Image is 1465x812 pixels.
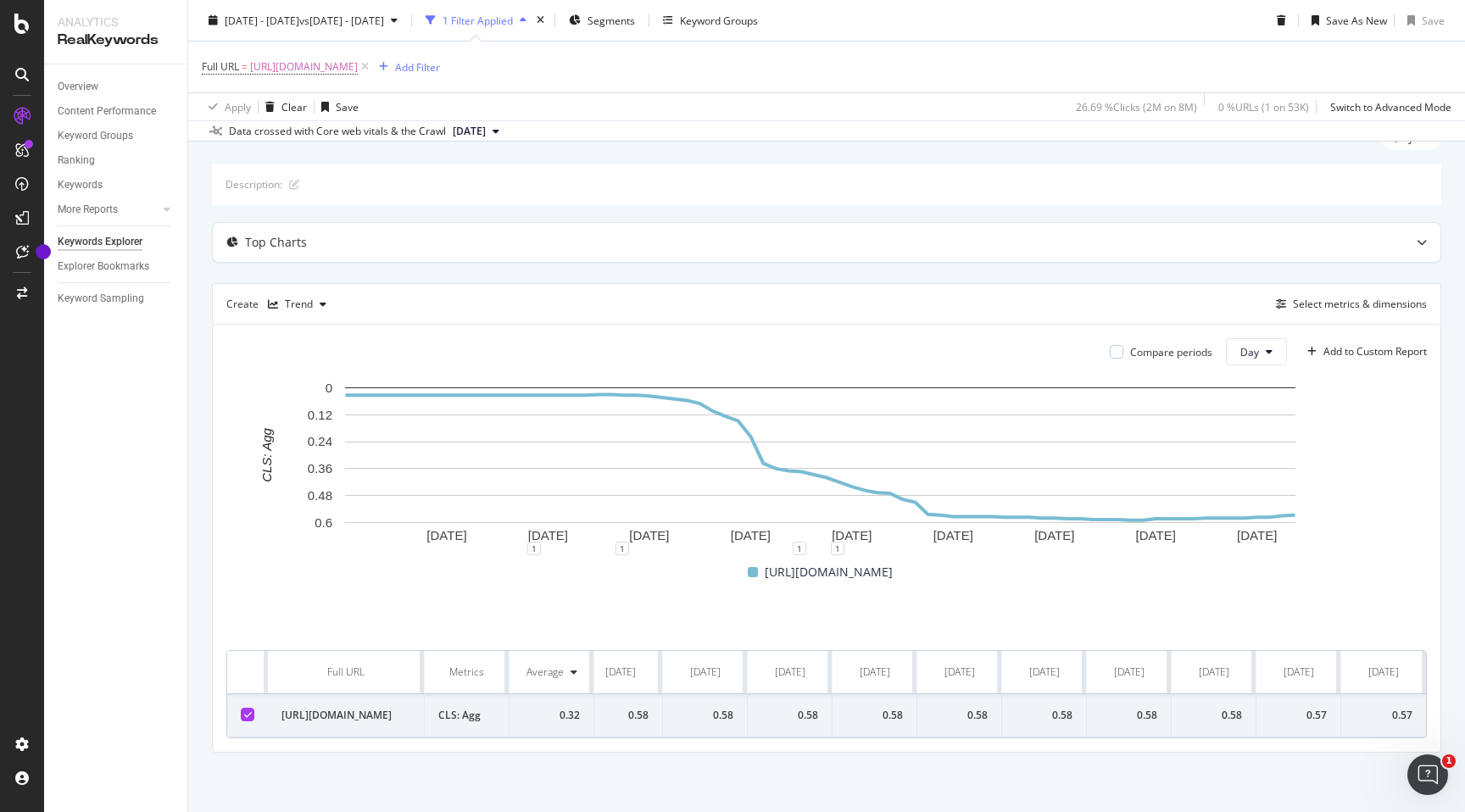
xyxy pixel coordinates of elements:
[395,59,440,74] div: Add Filter
[588,13,635,27] span: Segments
[281,99,307,114] div: Clear
[36,244,51,259] div: Tooltip anchor
[1305,7,1387,34] button: Save As New
[425,694,510,737] td: CLS: Agg
[832,529,872,543] text: [DATE]
[58,258,175,275] a: Explorer Bookmarks
[1442,754,1456,768] span: 1
[226,379,1414,548] div: A chart.
[225,99,251,114] div: Apply
[527,542,541,555] div: 1
[1284,665,1314,680] div: [DATE]
[299,13,384,27] span: vs [DATE] - [DATE]
[1323,93,1451,120] button: Switch to Advanced Mode
[259,428,274,482] text: CLS: Agg
[58,127,175,145] a: Keyword Groups
[629,529,669,543] text: [DATE]
[438,665,495,680] div: Metrics
[58,103,156,120] div: Content Performance
[58,14,174,31] div: Analytics
[242,59,248,74] span: =
[250,55,358,79] span: [URL][DOMAIN_NAME]
[202,59,239,74] span: Full URL
[1401,133,1434,143] span: By URL
[58,258,149,275] div: Explorer Bookmarks
[58,201,159,219] a: More Reports
[775,665,805,680] div: [DATE]
[58,201,118,219] div: More Reports
[1199,665,1229,680] div: [DATE]
[1240,345,1259,359] span: Day
[793,542,806,555] div: 1
[58,233,175,251] a: Keywords Explorer
[229,124,446,139] div: Data crossed with Core web vitals & the Crawl
[419,7,533,34] button: 1 Filter Applied
[1218,99,1309,114] div: 0 % URLs ( 1 on 53K )
[1293,297,1427,311] div: Select metrics & dimensions
[1185,708,1242,723] div: 0.58
[1422,13,1445,27] div: Save
[58,31,174,50] div: RealKeywords
[931,708,988,723] div: 0.58
[680,13,758,27] div: Keyword Groups
[372,57,440,77] button: Add Filter
[616,542,629,555] div: 1
[846,708,903,723] div: 0.58
[677,708,733,723] div: 0.58
[58,78,175,96] a: Overview
[308,435,332,449] text: 0.24
[308,488,332,503] text: 0.48
[58,176,175,194] a: Keywords
[731,529,771,543] text: [DATE]
[1114,665,1145,680] div: [DATE]
[426,529,466,543] text: [DATE]
[261,291,333,318] button: Trend
[225,13,299,27] span: [DATE] - [DATE]
[1034,529,1074,543] text: [DATE]
[1016,708,1072,723] div: 0.58
[1330,99,1451,114] div: Switch to Advanced Mode
[1076,99,1197,114] div: 26.69 % Clicks ( 2M on 8M )
[1326,13,1387,27] div: Save As New
[326,381,332,395] text: 0
[656,7,765,34] button: Keyword Groups
[268,694,425,737] td: [URL][DOMAIN_NAME]
[562,7,642,34] button: Segments
[58,127,133,145] div: Keyword Groups
[533,12,548,29] div: times
[453,124,486,139] span: 2025 Sep. 14th
[315,93,359,120] button: Save
[245,234,307,251] div: Top Charts
[315,515,332,530] text: 0.6
[446,121,506,142] button: [DATE]
[1323,347,1427,357] div: Add to Custom Report
[605,665,636,680] div: [DATE]
[1136,529,1176,543] text: [DATE]
[1100,708,1157,723] div: 0.58
[1269,294,1427,314] button: Select metrics & dimensions
[226,291,333,318] div: Create
[690,665,721,680] div: [DATE]
[443,13,513,27] div: 1 Filter Applied
[1270,708,1327,723] div: 0.57
[523,708,580,723] div: 0.32
[1401,7,1445,34] button: Save
[58,290,144,308] div: Keyword Sampling
[259,93,307,120] button: Clear
[1355,708,1412,723] div: 0.57
[281,665,410,680] div: Full URL
[285,299,313,309] div: Trend
[58,152,95,170] div: Ranking
[1130,345,1212,359] div: Compare periods
[58,290,175,308] a: Keyword Sampling
[765,562,893,582] span: [URL][DOMAIN_NAME]
[202,93,251,120] button: Apply
[58,233,142,251] div: Keywords Explorer
[860,665,890,680] div: [DATE]
[1237,529,1277,543] text: [DATE]
[592,708,649,723] div: 0.58
[528,529,568,543] text: [DATE]
[1226,338,1287,365] button: Day
[933,529,973,543] text: [DATE]
[1029,665,1060,680] div: [DATE]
